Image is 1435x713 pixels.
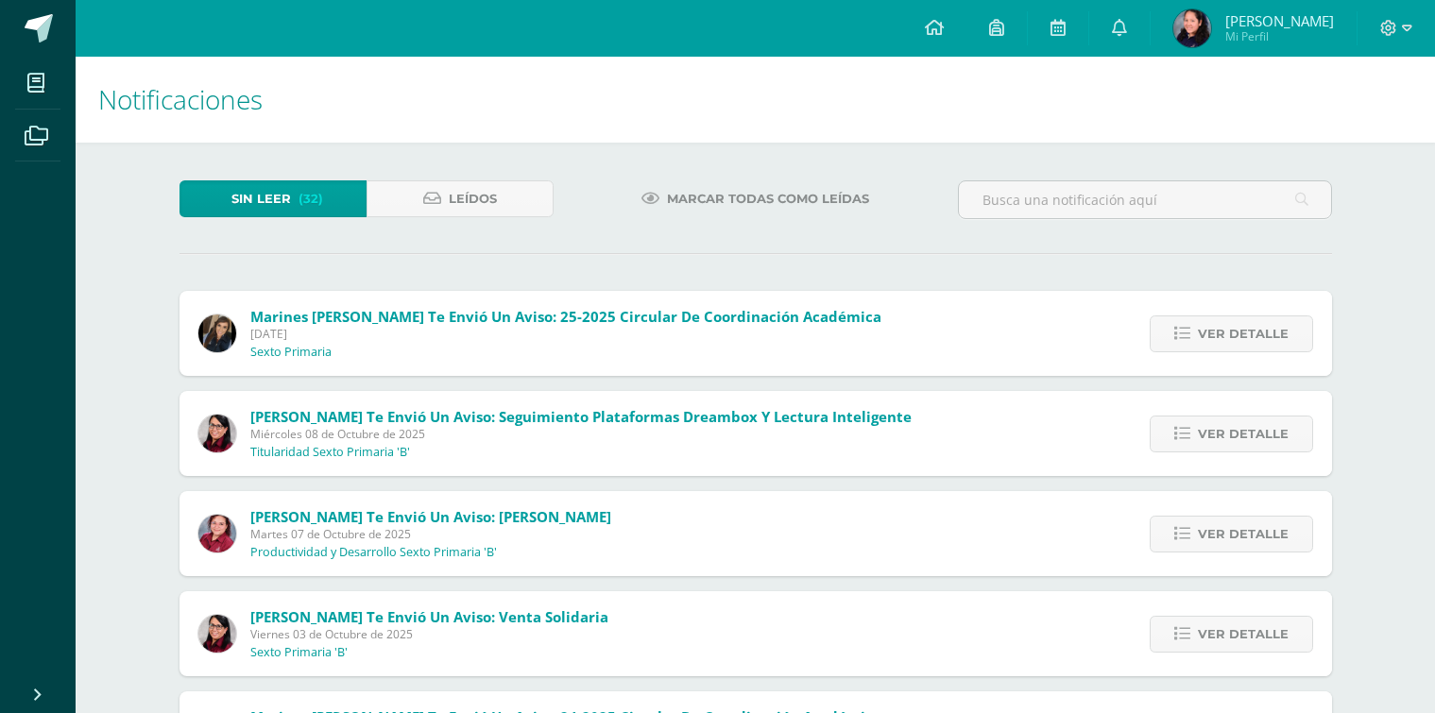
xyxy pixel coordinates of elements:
[667,181,869,216] span: Marcar todas como leídas
[250,326,881,342] span: [DATE]
[198,415,236,452] img: b345338c6bf3bbe1de0ed29d358e1117.png
[1198,517,1289,552] span: Ver detalle
[250,607,608,626] span: [PERSON_NAME] te envió un aviso: Venta solidaria
[250,507,611,526] span: [PERSON_NAME] te envió un aviso: [PERSON_NAME]
[959,181,1331,218] input: Busca una notificación aquí
[250,645,348,660] p: Sexto Primaria 'B'
[198,615,236,653] img: b345338c6bf3bbe1de0ed29d358e1117.png
[1173,9,1211,47] img: cbaf3d110308a3877f1eccc46696f273.png
[299,181,323,216] span: (32)
[250,407,912,426] span: [PERSON_NAME] te envió un aviso: Seguimiento Plataformas Dreambox y Lectura Inteligente
[250,545,497,560] p: Productividad y Desarrollo Sexto Primaria 'B'
[250,445,410,460] p: Titularidad Sexto Primaria 'B'
[250,626,608,642] span: Viernes 03 de Octubre de 2025
[1225,28,1334,44] span: Mi Perfil
[98,81,263,117] span: Notificaciones
[250,426,912,442] span: Miércoles 08 de Octubre de 2025
[250,345,332,360] p: Sexto Primaria
[250,526,611,542] span: Martes 07 de Octubre de 2025
[1198,617,1289,652] span: Ver detalle
[367,180,554,217] a: Leídos
[618,180,893,217] a: Marcar todas como leídas
[198,314,236,352] img: 6f99ca85ee158e1ea464f4dd0b53ae36.png
[231,181,291,216] span: Sin leer
[1225,11,1334,30] span: [PERSON_NAME]
[179,180,367,217] a: Sin leer(32)
[1198,316,1289,351] span: Ver detalle
[449,181,497,216] span: Leídos
[198,515,236,552] img: 258f2c28770a8c8efa47561a5b85f558.png
[250,307,881,326] span: Marines [PERSON_NAME] te envió un aviso: 25-2025 Circular de Coordinación Académica
[1198,416,1289,451] span: Ver detalle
